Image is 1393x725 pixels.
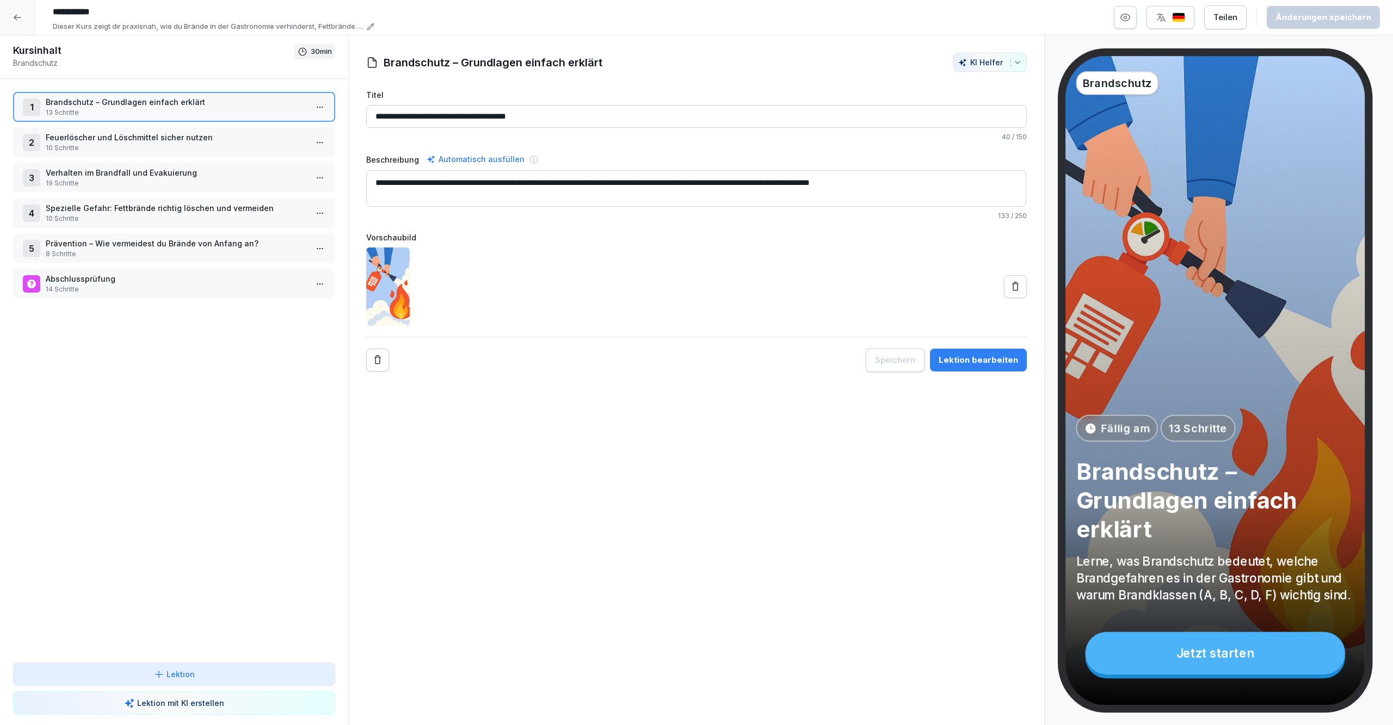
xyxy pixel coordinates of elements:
p: 10 Schritte [46,143,307,153]
p: Verhalten im Brandfall und Evakuierung [46,167,307,178]
div: Änderungen speichern [1275,11,1371,23]
label: Beschreibung [366,154,419,165]
p: Abschlussprüfung [46,273,307,284]
h1: Brandschutz – Grundlagen einfach erklärt [384,54,602,71]
p: Lerne, was Brandschutz bedeutet, welche Brandgefahren es in der Gastronomie gibt und warum Brandk... [1076,553,1354,603]
label: Vorschaubild [366,232,1027,243]
span: 40 [1002,133,1010,141]
p: / 150 [366,132,1027,142]
div: 4 [23,205,40,222]
button: KI Helfer [953,53,1027,72]
span: 133 [998,212,1009,220]
p: Fällig am [1101,420,1149,436]
div: 1 [23,98,40,116]
button: Lektion [13,662,335,686]
p: Brandschutz – Grundlagen einfach erklärt [46,96,307,108]
div: 4Spezielle Gefahr: Fettbrände richtig löschen und vermeiden10 Schritte [13,198,335,228]
div: Lektion bearbeiten [939,354,1018,366]
p: 10 Schritte [46,214,307,224]
label: Titel [366,89,1027,101]
p: Lektion [167,668,195,680]
p: 8 Schritte [46,249,307,259]
p: Lektion mit KI erstellen [137,697,224,709]
div: 1Brandschutz – Grundlagen einfach erklärt13 Schritte [13,92,335,122]
p: 13 Schritte [1169,420,1226,436]
p: 13 Schritte [46,108,307,117]
p: / 250 [366,211,1027,221]
div: Jetzt starten [1085,632,1345,674]
div: 5 [23,240,40,257]
button: Teilen [1204,5,1247,29]
div: 3 [23,169,40,187]
p: Brandschutz [1083,75,1151,91]
img: jk2cb1870yl2a5bc90remfuh.png [366,247,410,326]
p: 14 Schritte [46,284,307,294]
p: Brandschutz [13,57,294,69]
p: Brandschutz – Grundlagen einfach erklärt [1076,457,1354,544]
div: 3Verhalten im Brandfall und Evakuierung19 Schritte [13,163,335,193]
img: de.svg [1172,13,1185,23]
p: 30 min [311,46,332,57]
button: Remove [366,349,389,371]
div: 2Feuerlöscher und Löschmittel sicher nutzen10 Schritte [13,127,335,157]
p: 19 Schritte [46,178,307,188]
button: Lektion bearbeiten [930,349,1027,371]
div: Abschlussprüfung14 Schritte [13,269,335,299]
div: Speichern [875,354,915,366]
button: Änderungen speichern [1267,6,1380,29]
p: Prävention – Wie vermeidest du Brände von Anfang an? [46,238,307,249]
button: Lektion mit KI erstellen [13,691,335,715]
div: 5Prävention – Wie vermeidest du Brände von Anfang an?8 Schritte [13,233,335,263]
div: Teilen [1213,11,1237,23]
h1: Kursinhalt [13,44,294,57]
p: Spezielle Gefahr: Fettbrände richtig löschen und vermeiden [46,202,307,214]
p: Feuerlöscher und Löschmittel sicher nutzen [46,132,307,143]
p: Dieser Kurs zeigt dir praxisnah, wie du Brände in der Gastronomie verhinderst, Fettbrände sicher ... [53,21,363,32]
div: KI Helfer [958,58,1022,67]
button: Speichern [866,348,924,372]
div: Automatisch ausfüllen [424,153,527,166]
div: 2 [23,134,40,151]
